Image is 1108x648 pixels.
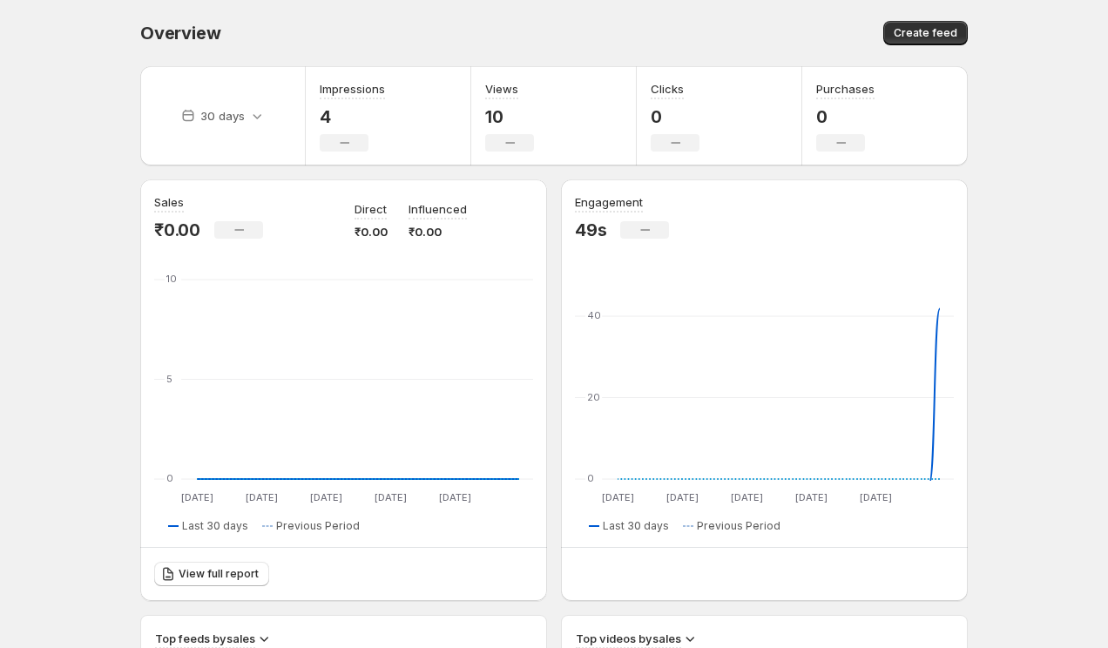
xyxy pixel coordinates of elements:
span: Previous Period [697,519,780,533]
text: [DATE] [795,491,828,503]
text: 10 [166,273,177,285]
span: Previous Period [276,519,360,533]
button: Create feed [883,21,968,45]
h3: Engagement [575,193,643,211]
text: [DATE] [731,491,763,503]
text: [DATE] [181,491,213,503]
h3: Impressions [320,80,385,98]
p: Direct [355,200,387,218]
p: 0 [816,106,875,127]
span: Last 30 days [603,519,669,533]
text: [DATE] [439,491,471,503]
p: 4 [320,106,385,127]
text: 0 [587,472,594,484]
a: View full report [154,562,269,586]
text: [DATE] [246,491,278,503]
text: 0 [166,472,173,484]
p: ₹0.00 [154,219,200,240]
text: 5 [166,373,172,385]
h3: Clicks [651,80,684,98]
p: Influenced [409,200,467,218]
h3: Sales [154,193,184,211]
p: 30 days [200,107,245,125]
text: [DATE] [860,491,892,503]
p: ₹0.00 [355,223,388,240]
text: [DATE] [666,491,699,503]
p: 0 [651,106,699,127]
span: View full report [179,567,259,581]
p: ₹0.00 [409,223,467,240]
text: [DATE] [310,491,342,503]
h3: Top feeds by sales [155,630,255,647]
h3: Top videos by sales [576,630,681,647]
h3: Purchases [816,80,875,98]
span: Create feed [894,26,957,40]
text: [DATE] [602,491,634,503]
text: 40 [587,309,601,321]
p: 10 [485,106,534,127]
h3: Views [485,80,518,98]
text: [DATE] [375,491,407,503]
p: 49s [575,219,606,240]
text: 20 [587,391,600,403]
span: Last 30 days [182,519,248,533]
span: Overview [140,23,220,44]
